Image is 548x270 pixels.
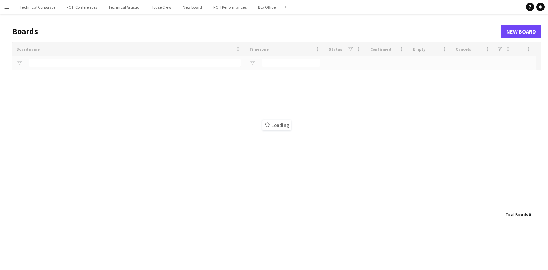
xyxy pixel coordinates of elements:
button: Box Office [252,0,281,14]
button: Technical Corporate [14,0,61,14]
button: House Crew [145,0,177,14]
button: Technical Artistic [103,0,145,14]
h1: Boards [12,26,501,37]
span: 0 [529,212,531,217]
div: : [506,208,531,221]
button: New Board [177,0,208,14]
a: New Board [501,25,541,38]
span: Loading [262,120,291,130]
button: FOH Performances [208,0,252,14]
span: Total Boards [506,212,528,217]
button: FOH Conferences [61,0,103,14]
